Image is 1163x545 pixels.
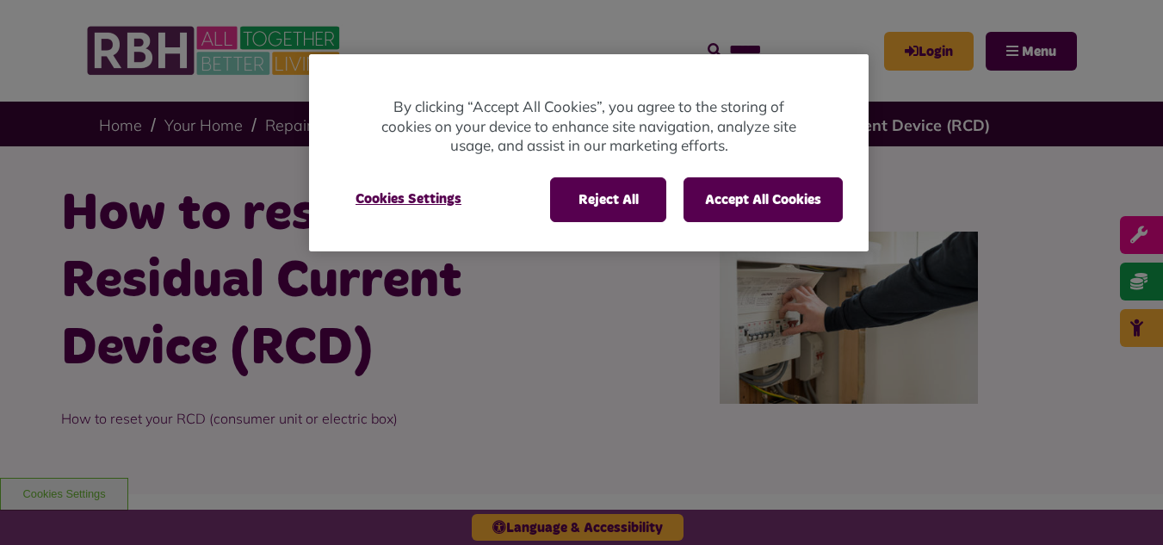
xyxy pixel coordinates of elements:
[378,97,800,156] p: By clicking “Accept All Cookies”, you agree to the storing of cookies on your device to enhance s...
[550,177,666,222] button: Reject All
[309,54,869,251] div: Privacy
[335,177,482,220] button: Cookies Settings
[684,177,843,222] button: Accept All Cookies
[309,54,869,251] div: Cookie banner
